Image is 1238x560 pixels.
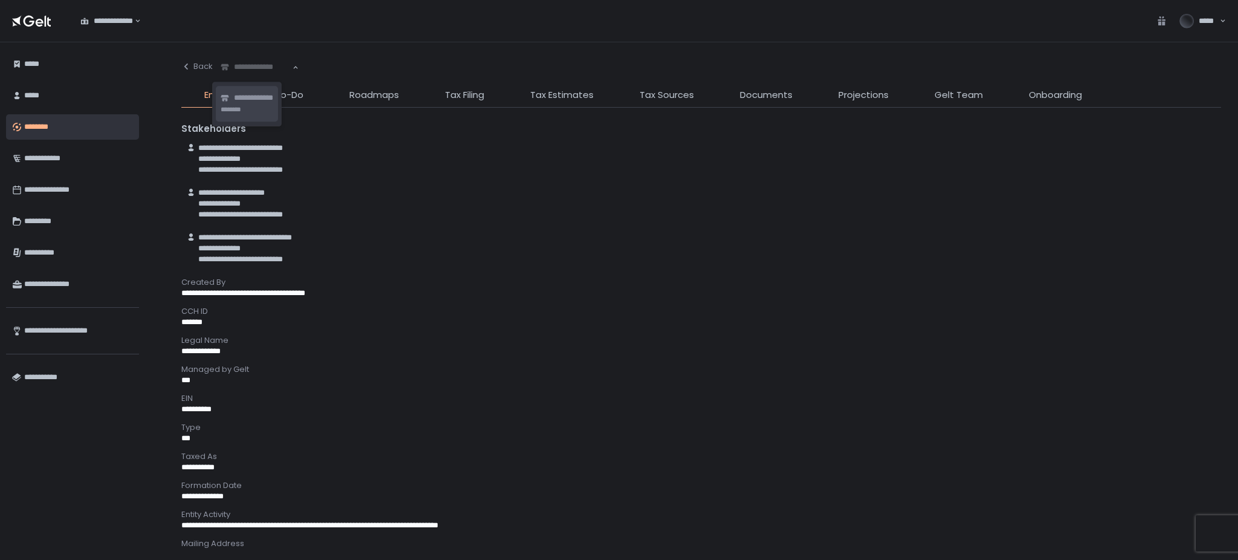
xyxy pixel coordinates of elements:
[181,335,1221,346] div: Legal Name
[640,88,694,102] span: Tax Sources
[181,480,1221,491] div: Formation Date
[445,88,484,102] span: Tax Filing
[181,61,213,72] div: Back
[204,88,229,102] span: Entity
[181,451,1221,462] div: Taxed As
[181,538,1221,549] div: Mailing Address
[1029,88,1082,102] span: Onboarding
[935,88,983,102] span: Gelt Team
[221,61,291,73] input: Search for option
[181,54,213,79] button: Back
[213,54,299,80] div: Search for option
[349,88,399,102] span: Roadmaps
[181,277,1221,288] div: Created By
[181,306,1221,317] div: CCH ID
[133,15,134,27] input: Search for option
[181,393,1221,404] div: EIN
[181,509,1221,520] div: Entity Activity
[530,88,594,102] span: Tax Estimates
[838,88,889,102] span: Projections
[181,364,1221,375] div: Managed by Gelt
[275,88,303,102] span: To-Do
[181,122,1221,136] div: Stakeholders
[73,8,141,34] div: Search for option
[740,88,792,102] span: Documents
[181,422,1221,433] div: Type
